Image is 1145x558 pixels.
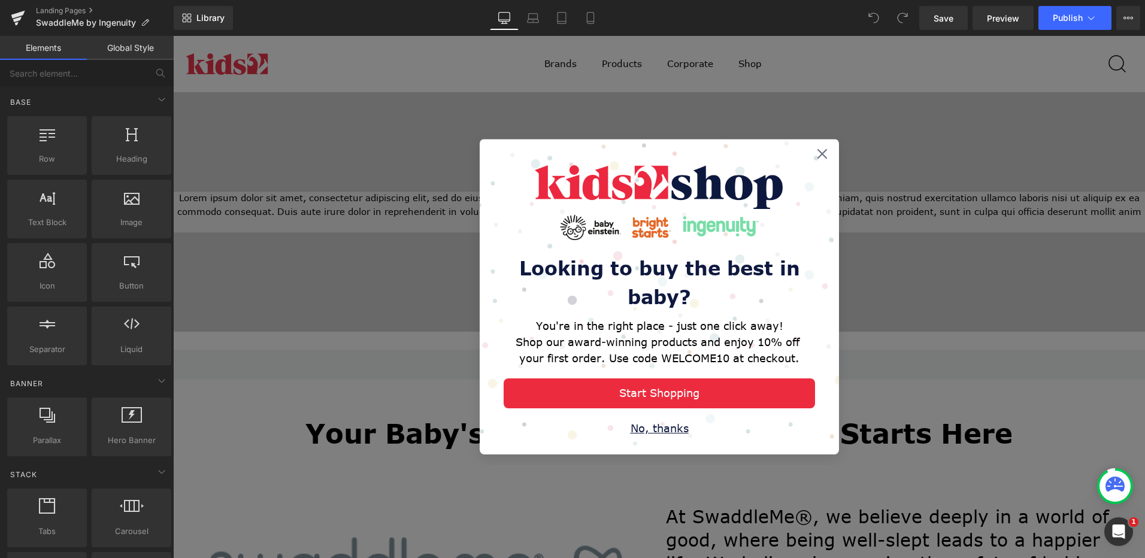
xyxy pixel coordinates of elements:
[95,434,168,447] span: Hero Banner
[9,469,38,480] span: Stack
[9,96,32,108] span: Base
[987,12,1019,25] span: Preview
[547,6,576,30] a: Tablet
[490,6,519,30] a: Desktop
[890,6,914,30] button: Redo
[11,525,83,538] span: Tabs
[11,153,83,165] span: Row
[174,6,233,30] a: New Library
[95,153,168,165] span: Heading
[95,280,168,292] span: Button
[1129,517,1138,527] span: 1
[331,219,642,277] header: Looking to buy the best in baby?
[1104,517,1133,546] iframe: Intercom live chat
[576,6,605,30] a: Mobile
[862,6,886,30] button: Undo
[331,343,642,373] div: Start Shopping
[11,343,83,356] span: Separator
[36,18,136,28] span: SwaddleMe by Ingenuity
[11,216,83,229] span: Text Block
[519,6,547,30] a: Laptop
[11,280,83,292] span: Icon
[36,6,174,16] a: Landing Pages
[362,127,611,207] img: logo
[11,434,83,447] span: Parallax
[95,525,168,538] span: Carousel
[9,378,44,389] span: Banner
[446,343,526,373] div: Start Shopping
[95,343,168,356] span: Liquid
[87,36,174,60] a: Global Style
[934,12,953,25] span: Save
[331,385,642,401] div: No, thanks
[973,6,1034,30] a: Preview
[1038,6,1111,30] button: Publish
[95,216,168,229] span: Image
[1053,13,1083,23] span: Publish
[196,13,225,23] span: Library
[1116,6,1140,30] button: More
